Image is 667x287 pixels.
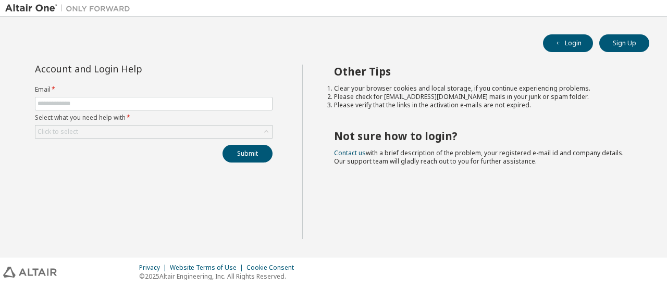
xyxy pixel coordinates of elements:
[139,264,170,272] div: Privacy
[35,126,272,138] div: Click to select
[38,128,78,136] div: Click to select
[334,101,631,109] li: Please verify that the links in the activation e-mails are not expired.
[334,148,624,166] span: with a brief description of the problem, your registered e-mail id and company details. Our suppo...
[599,34,649,52] button: Sign Up
[543,34,593,52] button: Login
[334,129,631,143] h2: Not sure how to login?
[35,114,273,122] label: Select what you need help with
[334,148,366,157] a: Contact us
[246,264,300,272] div: Cookie Consent
[334,93,631,101] li: Please check for [EMAIL_ADDRESS][DOMAIN_NAME] mails in your junk or spam folder.
[5,3,135,14] img: Altair One
[223,145,273,163] button: Submit
[170,264,246,272] div: Website Terms of Use
[35,85,273,94] label: Email
[334,65,631,78] h2: Other Tips
[3,267,57,278] img: altair_logo.svg
[35,65,225,73] div: Account and Login Help
[334,84,631,93] li: Clear your browser cookies and local storage, if you continue experiencing problems.
[139,272,300,281] p: © 2025 Altair Engineering, Inc. All Rights Reserved.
